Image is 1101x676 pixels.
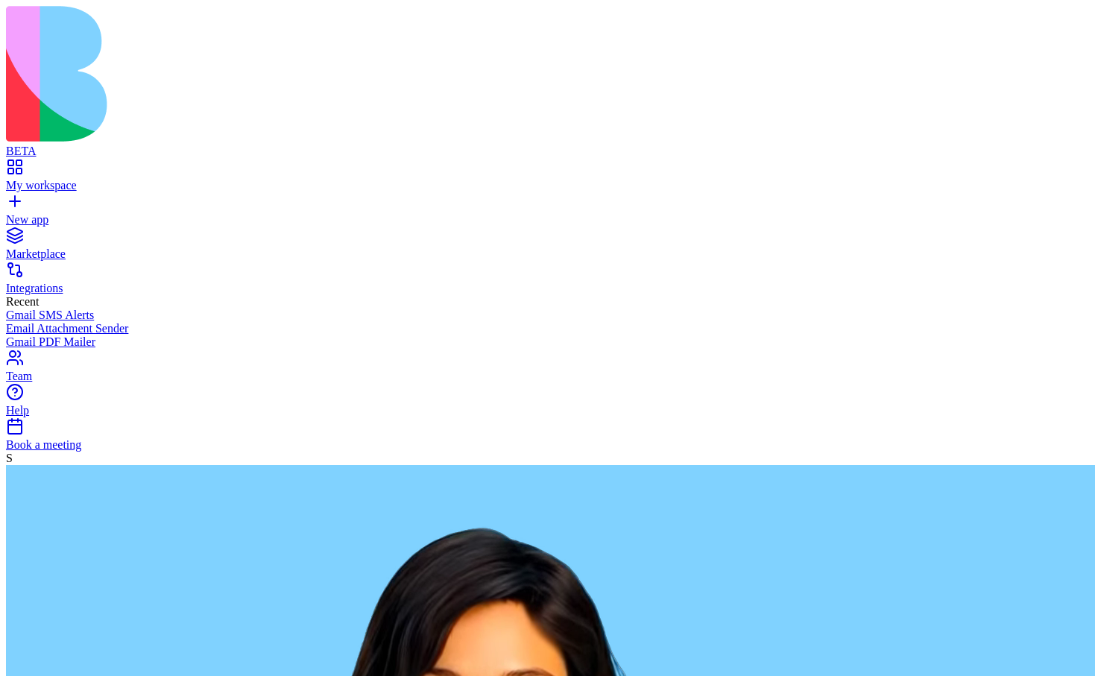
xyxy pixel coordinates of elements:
[6,247,1095,261] div: Marketplace
[6,213,1095,227] div: New app
[6,131,1095,158] a: BETA
[6,234,1095,261] a: Marketplace
[6,179,1095,192] div: My workspace
[6,6,605,142] img: logo
[6,425,1095,452] a: Book a meeting
[6,404,1095,417] div: Help
[6,268,1095,295] a: Integrations
[6,391,1095,417] a: Help
[6,145,1095,158] div: BETA
[6,165,1095,192] a: My workspace
[6,438,1095,452] div: Book a meeting
[6,282,1095,295] div: Integrations
[6,356,1095,383] a: Team
[6,322,1095,335] a: Email Attachment Sender
[6,200,1095,227] a: New app
[6,370,1095,383] div: Team
[6,309,1095,322] a: Gmail SMS Alerts
[6,295,39,308] span: Recent
[6,335,1095,349] a: Gmail PDF Mailer
[6,452,13,464] span: S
